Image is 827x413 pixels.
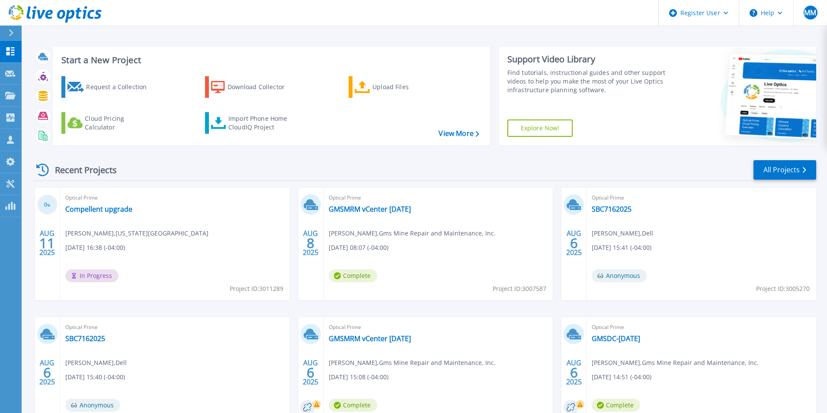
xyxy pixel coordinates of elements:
[39,227,55,259] div: AUG 2025
[65,358,127,368] span: [PERSON_NAME] , Dell
[439,129,479,138] a: View More
[372,78,442,96] div: Upload Files
[85,114,154,132] div: Cloud Pricing Calculator
[566,357,582,388] div: AUG 2025
[307,369,314,376] span: 6
[329,372,388,382] span: [DATE] 15:08 (-04:00)
[47,203,50,207] span: %
[230,284,283,294] span: Project ID: 3011289
[592,372,651,382] span: [DATE] 14:51 (-04:00)
[329,334,411,343] a: GMSMRM vCenter [DATE]
[65,243,125,252] span: [DATE] 16:38 (-04:00)
[65,269,119,282] span: In Progress
[507,119,573,137] a: Explore Now!
[592,323,811,332] span: Optical Prime
[65,399,120,412] span: Anonymous
[592,229,653,238] span: [PERSON_NAME] , Dell
[61,76,158,98] a: Request a Collection
[592,334,640,343] a: GMSDC-[DATE]
[37,200,58,210] h3: 0
[756,284,810,294] span: Project ID: 3005270
[566,227,582,259] div: AUG 2025
[570,369,578,376] span: 6
[592,243,651,252] span: [DATE] 15:41 (-04:00)
[205,76,301,98] a: Download Collector
[228,114,296,132] div: Import Phone Home CloudIQ Project
[86,78,155,96] div: Request a Collection
[592,399,640,412] span: Complete
[753,160,816,180] a: All Projects
[302,227,319,259] div: AUG 2025
[302,357,319,388] div: AUG 2025
[329,243,388,252] span: [DATE] 08:07 (-04:00)
[65,229,208,238] span: [PERSON_NAME] , [US_STATE][GEOGRAPHIC_DATA]
[329,269,377,282] span: Complete
[804,9,816,16] span: MM
[329,399,377,412] span: Complete
[228,78,297,96] div: Download Collector
[592,269,647,282] span: Anonymous
[39,239,55,247] span: 11
[329,229,496,238] span: [PERSON_NAME] , Gms Mine Repair and Maintenance, Inc.
[307,239,314,247] span: 8
[349,76,445,98] a: Upload Files
[65,323,285,332] span: Optical Prime
[61,55,479,65] h3: Start a New Project
[493,284,546,294] span: Project ID: 3007587
[329,323,548,332] span: Optical Prime
[570,239,578,247] span: 6
[592,193,811,203] span: Optical Prime
[329,358,496,368] span: [PERSON_NAME] , Gms Mine Repair and Maintenance, Inc.
[39,357,55,388] div: AUG 2025
[65,205,132,213] a: Compellent upgrade
[329,193,548,203] span: Optical Prime
[65,334,105,343] a: SBC7162025
[65,372,125,382] span: [DATE] 15:40 (-04:00)
[507,68,669,94] div: Find tutorials, instructional guides and other support videos to help you make the most of your L...
[329,205,411,213] a: GMSMRM vCenter [DATE]
[592,358,759,368] span: [PERSON_NAME] , Gms Mine Repair and Maintenance, Inc.
[65,193,285,203] span: Optical Prime
[507,54,669,65] div: Support Video Library
[33,159,128,181] div: Recent Projects
[43,369,51,376] span: 6
[592,205,631,213] a: SBC7162025
[61,112,158,134] a: Cloud Pricing Calculator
